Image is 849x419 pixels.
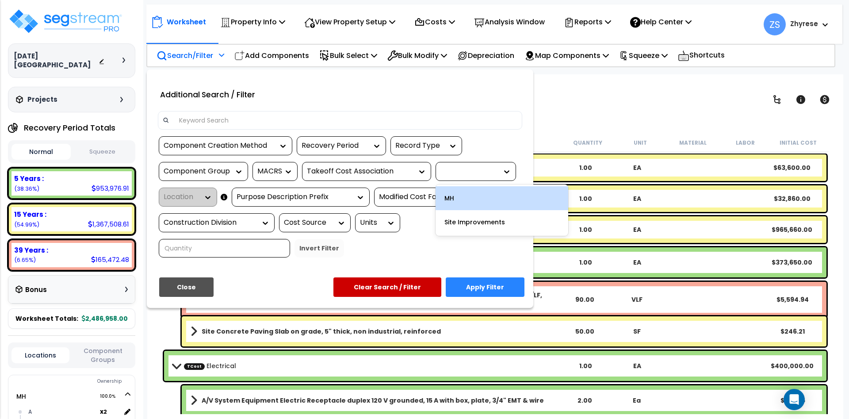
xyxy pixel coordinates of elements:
div: Component Group [164,166,230,177]
div: Recovery Period [302,141,368,151]
div: Ownership [26,376,135,387]
div: Site Improvements [436,210,568,234]
div: Construction Division [164,218,256,228]
button: Squeeze [73,144,132,160]
button: Component Groups [74,346,132,365]
small: (38.36%) [14,185,39,192]
div: Property Unit [440,166,498,177]
button: Close [159,277,214,297]
a: MH 100.0% [16,392,26,401]
h3: Projects [27,95,57,104]
small: (54.99%) [14,221,39,228]
button: Apply Filter [446,277,524,297]
div: Component Creation Method [164,141,274,151]
div: 165,472.48 [91,255,129,264]
div: Takeoff Cost Association [307,166,413,177]
img: logo_pro_r.png [8,8,123,35]
span: location multiplier [100,406,121,417]
div: Purpose Description Prefix [237,192,352,202]
h3: Bonus [25,286,47,294]
div: 1,367,508.61 [88,219,129,229]
div: 953,976.91 [92,184,129,193]
div: MH [436,186,568,210]
div: Cost Source [284,218,333,228]
div: A [26,407,100,417]
div: MACRS [257,166,279,177]
button: Invert Filter [294,239,344,258]
b: 5 Years : [14,174,44,183]
div: Modified Cost Factors [379,192,472,202]
button: Normal [11,144,71,160]
i: Please select Property Unit to enable Location [221,197,227,198]
b: x [100,407,107,416]
button: Clear Search / Filter [333,277,441,297]
h3: [DATE] [GEOGRAPHIC_DATA] [14,52,99,69]
input: Keyword Search [174,114,517,127]
input: Quantity [159,239,290,258]
span: 100.0% [100,391,123,402]
div: Record Type [395,141,444,151]
div: Additional Search / Filter [151,87,264,103]
h4: Recovery Period Totals [24,123,115,132]
b: Invert Filter [299,244,339,253]
b: 2,486,958.00 [82,314,128,323]
b: 15 Years : [14,210,46,219]
button: Locations [11,347,69,363]
div: Units [360,218,382,228]
small: 2 [103,408,107,415]
div: Open Intercom Messenger [784,389,805,410]
span: Worksheet Totals: [15,314,78,323]
b: 39 Years : [14,246,48,255]
small: (6.65%) [14,256,36,264]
